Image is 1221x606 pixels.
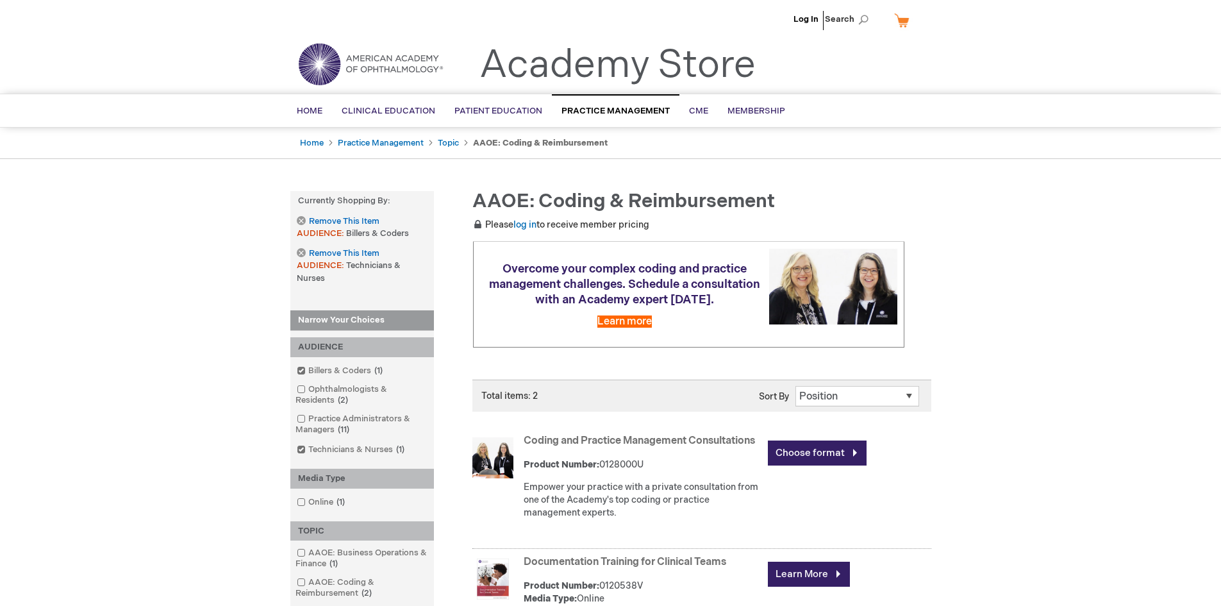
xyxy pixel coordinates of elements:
[393,444,408,455] span: 1
[524,459,599,470] strong: Product Number:
[297,216,379,227] a: Remove This Item
[524,556,726,568] a: Documentation Training for Clinical Teams
[290,337,434,357] div: AUDIENCE
[825,6,874,32] span: Search
[294,496,350,509] a: Online1
[342,106,435,116] span: Clinical Education
[524,580,599,591] strong: Product Number:
[297,228,346,239] span: AUDIENCE
[769,249,897,324] img: Schedule a consultation with an Academy expert today
[768,562,850,587] a: Learn More
[290,310,434,331] strong: Narrow Your Choices
[297,106,322,116] span: Home
[727,106,785,116] span: Membership
[335,425,353,435] span: 11
[297,248,379,259] a: Remove This Item
[489,262,760,307] span: Overcome your complex coding and practice management challenges. Schedule a consultation with an ...
[294,365,388,377] a: Billers & Coders1
[472,219,649,230] span: Please to receive member pricing
[689,106,708,116] span: CME
[326,559,341,569] span: 1
[294,577,431,600] a: AAOE: Coding & Reimbursement2
[524,459,761,471] div: 0128000U
[333,497,348,507] span: 1
[290,469,434,489] div: Media Type
[472,559,513,600] img: Documentation Training for Clinical Teams
[294,383,431,407] a: Ophthalmologists & Residents2
[793,14,818,24] a: Log In
[473,138,608,148] strong: AAOE: Coding & Reimbursement
[524,435,755,447] a: Coding and Practice Management Consultations
[479,42,756,88] a: Academy Store
[524,580,761,605] div: 0120538V Online
[297,260,346,271] span: AUDIENCE
[597,316,652,328] a: Learn more
[454,106,542,116] span: Patient Education
[513,219,536,230] a: log in
[309,248,379,260] span: Remove This Item
[759,391,789,402] label: Sort By
[338,138,424,148] a: Practice Management
[524,593,577,604] strong: Media Type:
[768,441,867,466] a: Choose format
[335,395,351,405] span: 2
[438,138,459,148] a: Topic
[294,413,431,436] a: Practice Administrators & Managers11
[294,444,410,456] a: Technicians & Nurses1
[300,138,324,148] a: Home
[524,481,761,519] div: Empower your practice with a private consultation from one of the Academy's top coding or practic...
[472,190,775,213] span: AAOE: Coding & Reimbursement
[561,106,670,116] span: Practice Management
[358,588,375,598] span: 2
[290,521,434,541] div: TOPIC
[297,260,401,283] span: Technicians & Nurses
[371,366,386,376] span: 1
[290,191,434,211] strong: Currently Shopping by:
[472,437,513,478] img: Coding and Practice Management Consultations
[346,228,409,239] span: Billers & Coders
[294,547,431,570] a: AAOE: Business Operations & Finance1
[481,391,538,401] span: Total items: 2
[309,215,379,228] span: Remove This Item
